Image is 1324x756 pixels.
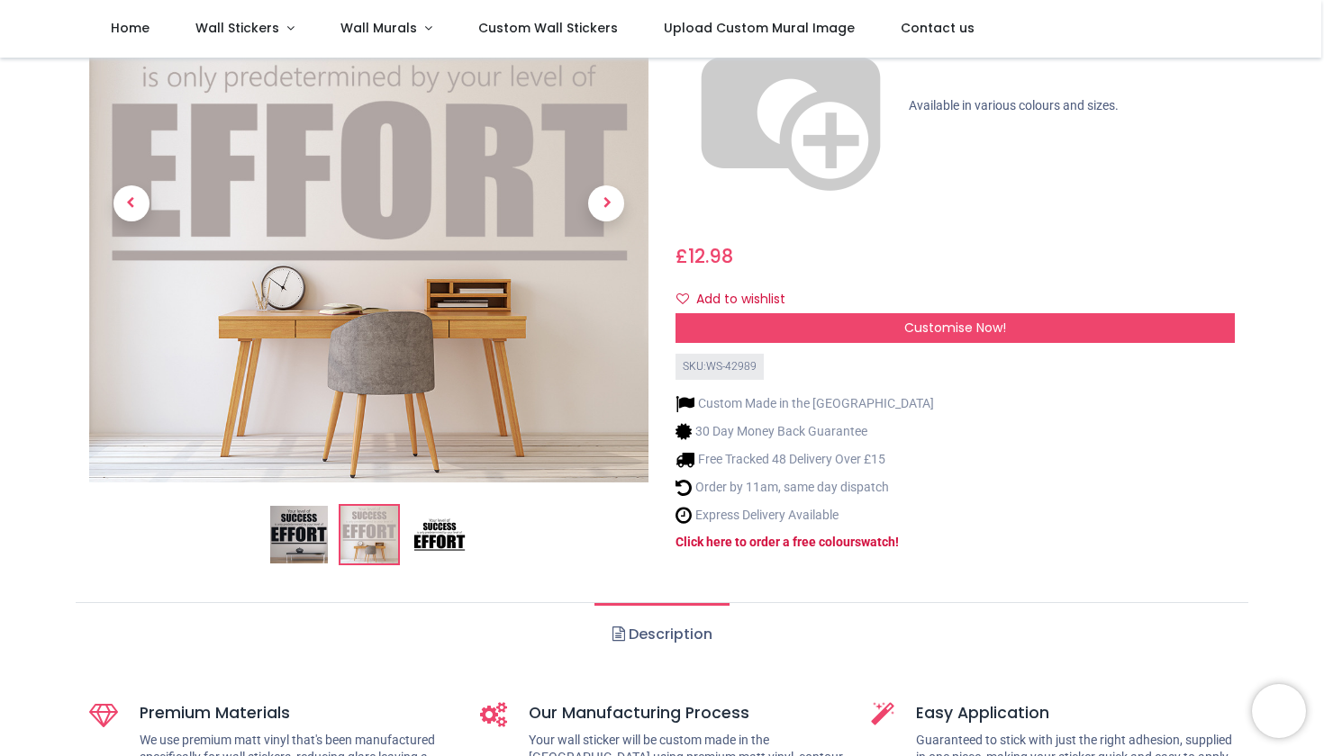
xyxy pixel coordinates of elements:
[676,422,934,441] li: 30 Day Money Back Guarantee
[664,19,855,37] span: Upload Custom Mural Image
[565,8,648,400] a: Next
[909,98,1119,112] span: Available in various colours and sizes.
[195,19,279,37] span: Wall Stickers
[340,19,417,37] span: Wall Murals
[676,243,733,269] span: £
[340,507,398,564] img: WS-42989-02
[89,8,173,400] a: Previous
[113,185,150,221] span: Previous
[270,507,328,564] img: Success And Effort Sports Quote Wall Sticker
[140,702,453,724] h5: Premium Materials
[1252,684,1306,738] iframe: Brevo live chat
[676,394,934,413] li: Custom Made in the [GEOGRAPHIC_DATA]
[901,19,975,37] span: Contact us
[588,185,624,221] span: Next
[676,535,855,549] a: Click here to order a free colour
[676,450,934,469] li: Free Tracked 48 Delivery Over £15
[529,702,844,724] h5: Our Manufacturing Process
[676,354,764,380] div: SKU: WS-42989
[411,507,468,564] img: WS-42989-03
[594,603,729,666] a: Description
[111,19,150,37] span: Home
[855,535,895,549] a: swatch
[688,243,733,269] span: 12.98
[916,702,1235,724] h5: Easy Application
[478,19,618,37] span: Custom Wall Stickers
[676,292,689,305] i: Add to wishlist
[676,506,934,525] li: Express Delivery Available
[676,284,801,315] button: Add to wishlistAdd to wishlist
[904,319,1006,337] span: Customise Now!
[676,478,934,497] li: Order by 11am, same day dispatch
[895,535,899,549] a: !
